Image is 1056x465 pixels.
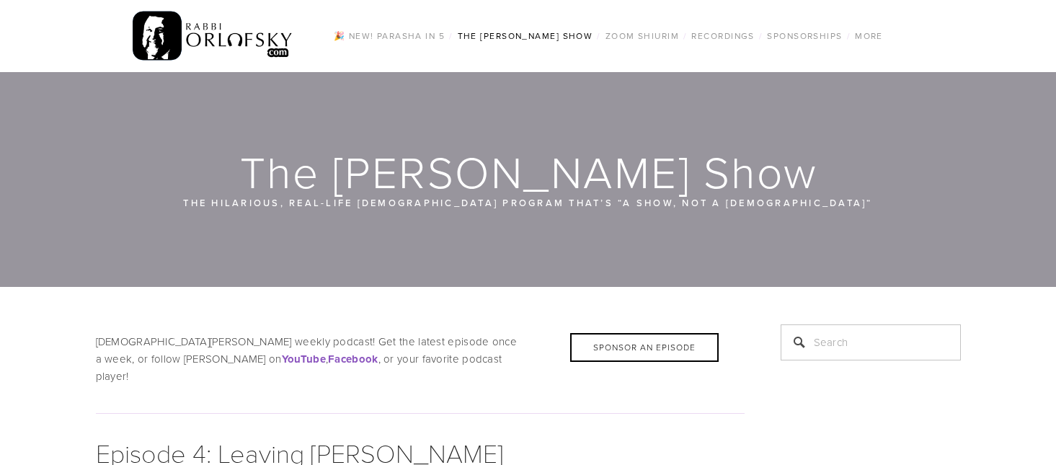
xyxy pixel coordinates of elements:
[329,27,449,45] a: 🎉 NEW! Parasha in 5
[96,149,962,195] h1: The [PERSON_NAME] Show
[282,351,326,367] strong: YouTube
[601,27,683,45] a: Zoom Shiurim
[687,27,758,45] a: Recordings
[570,333,719,362] div: Sponsor an Episode
[847,30,851,42] span: /
[683,30,687,42] span: /
[182,195,874,211] p: The hilarious, real-life [DEMOGRAPHIC_DATA] program that’s “a show, not a [DEMOGRAPHIC_DATA]“
[328,351,378,367] strong: Facebook
[597,30,600,42] span: /
[759,30,763,42] span: /
[781,324,961,360] input: Search
[133,8,293,64] img: RabbiOrlofsky.com
[328,351,378,366] a: Facebook
[449,30,453,42] span: /
[851,27,887,45] a: More
[282,351,326,366] a: YouTube
[763,27,846,45] a: Sponsorships
[453,27,598,45] a: The [PERSON_NAME] Show
[96,333,745,385] p: [DEMOGRAPHIC_DATA][PERSON_NAME] weekly podcast! Get the latest episode once a week, or follow [PE...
